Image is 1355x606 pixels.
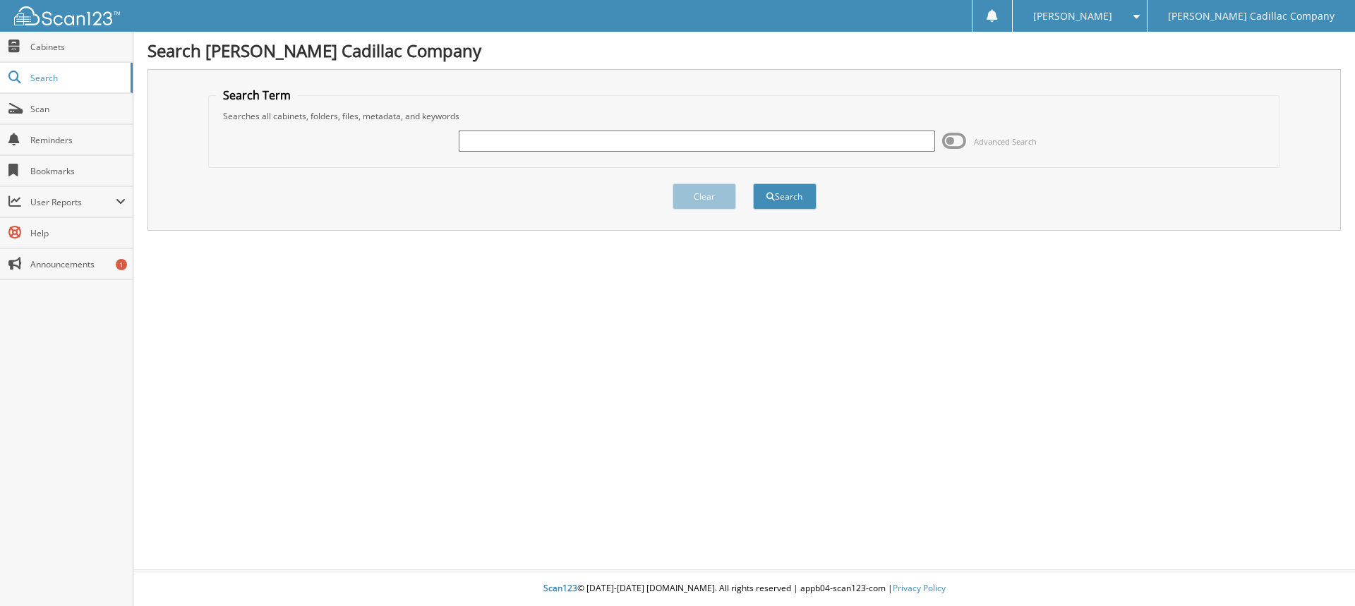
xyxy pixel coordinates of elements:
legend: Search Term [216,87,298,103]
span: [PERSON_NAME] [1033,12,1112,20]
div: Searches all cabinets, folders, files, metadata, and keywords [216,110,1273,122]
span: Help [30,227,126,239]
div: © [DATE]-[DATE] [DOMAIN_NAME]. All rights reserved | appb04-scan123-com | [133,571,1355,606]
span: Reminders [30,134,126,146]
h1: Search [PERSON_NAME] Cadillac Company [147,39,1341,62]
span: Cabinets [30,41,126,53]
span: [PERSON_NAME] Cadillac Company [1168,12,1335,20]
div: 1 [116,259,127,270]
button: Clear [673,183,736,210]
a: Privacy Policy [893,582,946,594]
button: Search [753,183,817,210]
span: Scan123 [543,582,577,594]
span: Advanced Search [974,136,1037,147]
span: Bookmarks [30,165,126,177]
span: User Reports [30,196,116,208]
img: scan123-logo-white.svg [14,6,120,25]
span: Announcements [30,258,126,270]
span: Scan [30,103,126,115]
span: Search [30,72,124,84]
